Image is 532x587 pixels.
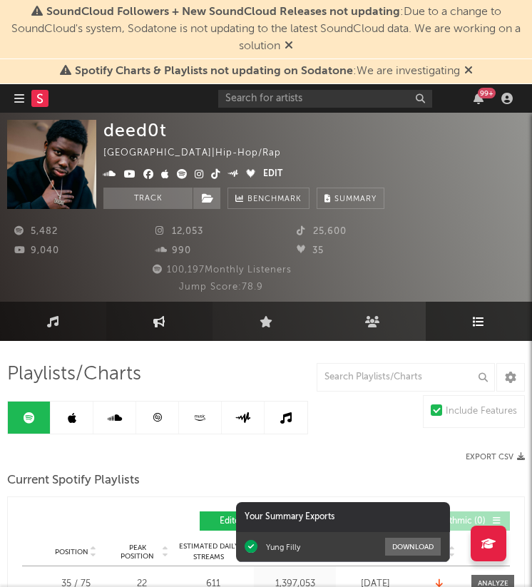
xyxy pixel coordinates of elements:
span: Summary [334,195,377,203]
a: Benchmark [227,188,310,209]
span: 35 [297,246,324,255]
span: Spotify Charts & Playlists not updating on Sodatone [75,66,353,77]
span: Position [55,548,88,556]
span: 5,482 [14,227,58,236]
span: SoundCloud Followers + New SoundCloud Releases not updating [46,6,400,18]
div: Your Summary Exports [236,502,450,532]
span: Editorial ( 3 ) [209,517,275,526]
span: Current Spotify Playlists [7,472,140,489]
button: Edit [263,166,282,183]
span: Dismiss [464,66,473,77]
input: Search for artists [218,90,432,108]
button: Download [385,538,441,556]
span: Jump Score: 78.9 [179,282,263,292]
div: 99 + [478,88,496,98]
div: [GEOGRAPHIC_DATA] | Hip-Hop/Rap [103,145,297,162]
button: Summary [317,188,384,209]
div: Yung Filly [266,542,300,552]
span: Benchmark [247,191,302,208]
span: : Due to a change to SoundCloud's system, Sodatone is not updating to the latest SoundCloud data.... [11,6,521,52]
span: 990 [155,246,191,255]
input: Search Playlists/Charts [317,363,495,392]
span: Peak Position [115,543,160,561]
button: 99+ [474,93,484,104]
span: Estimated Daily Streams [175,541,242,563]
div: Include Features [446,403,517,420]
span: 100,197 Monthly Listeners [150,265,292,275]
span: Dismiss [285,41,293,52]
span: 25,600 [297,227,347,236]
span: Playlists/Charts [7,366,141,383]
span: Algorithmic ( 0 ) [423,517,488,526]
span: 9,040 [14,246,59,255]
div: deed0t [103,120,167,141]
span: : We are investigating [75,66,460,77]
button: Track [103,188,193,209]
button: Editorial(3) [200,511,296,531]
button: Algorithmic(0) [414,511,510,531]
button: Export CSV [466,453,525,461]
span: 12,053 [155,227,203,236]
